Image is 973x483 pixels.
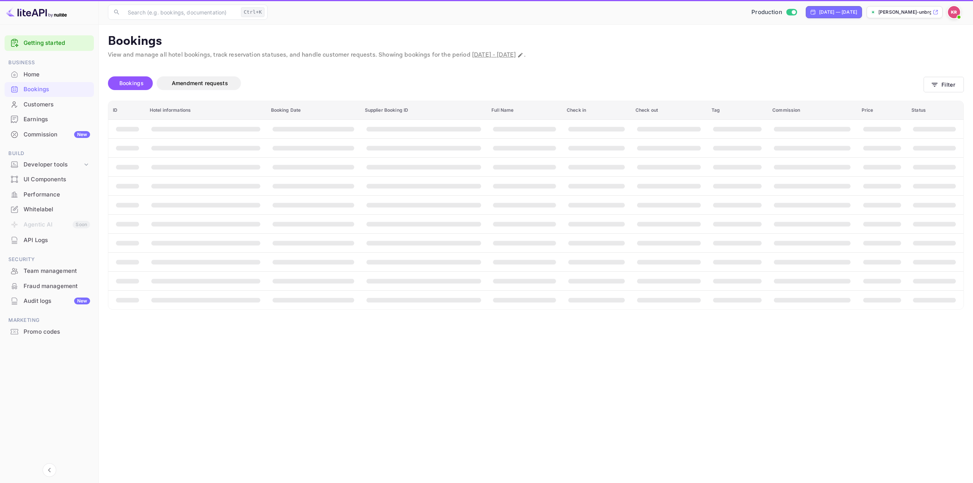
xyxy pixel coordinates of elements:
[5,112,94,127] div: Earnings
[119,80,144,86] span: Bookings
[74,131,90,138] div: New
[24,85,90,94] div: Bookings
[172,80,228,86] span: Amendment requests
[5,316,94,325] span: Marketing
[5,187,94,201] a: Performance
[108,101,145,120] th: ID
[5,127,94,142] div: CommissionNew
[5,187,94,202] div: Performance
[5,325,94,339] a: Promo codes
[24,130,90,139] div: Commission
[5,233,94,247] a: API Logs
[108,101,963,309] table: booking table
[24,115,90,124] div: Earnings
[857,101,907,120] th: Price
[472,51,516,59] span: [DATE] - [DATE]
[24,267,90,276] div: Team management
[907,101,963,120] th: Status
[819,9,857,16] div: [DATE] — [DATE]
[5,255,94,264] span: Security
[562,101,631,120] th: Check in
[24,175,90,184] div: UI Components
[948,6,960,18] img: Kobus Roux
[108,76,924,90] div: account-settings tabs
[24,282,90,291] div: Fraud management
[24,100,90,109] div: Customers
[5,233,94,248] div: API Logs
[487,101,562,120] th: Full Name
[517,51,524,59] button: Change date range
[108,51,964,60] p: View and manage all hotel bookings, track reservation statuses, and handle customer requests. Sho...
[5,82,94,96] a: Bookings
[707,101,768,120] th: Tag
[24,205,90,214] div: Whitelabel
[751,8,782,17] span: Production
[360,101,487,120] th: Supplier Booking ID
[123,5,238,20] input: Search (e.g. bookings, documentation)
[5,264,94,278] a: Team management
[43,463,56,477] button: Collapse navigation
[5,202,94,216] a: Whitelabel
[5,112,94,126] a: Earnings
[5,67,94,81] a: Home
[5,97,94,111] a: Customers
[24,70,90,79] div: Home
[768,101,857,120] th: Commission
[241,7,265,17] div: Ctrl+K
[5,294,94,308] a: Audit logsNew
[74,298,90,304] div: New
[5,158,94,171] div: Developer tools
[5,202,94,217] div: Whitelabel
[266,101,360,120] th: Booking Date
[108,34,964,49] p: Bookings
[748,8,800,17] div: Switch to Sandbox mode
[5,294,94,309] div: Audit logsNew
[5,59,94,67] span: Business
[5,97,94,112] div: Customers
[878,9,931,16] p: [PERSON_NAME]-unbrg.[PERSON_NAME]...
[631,101,707,120] th: Check out
[24,236,90,245] div: API Logs
[5,82,94,97] div: Bookings
[924,77,964,92] button: Filter
[5,279,94,293] a: Fraud management
[5,172,94,186] a: UI Components
[5,127,94,141] a: CommissionNew
[5,279,94,294] div: Fraud management
[5,67,94,82] div: Home
[24,160,82,169] div: Developer tools
[24,39,90,48] a: Getting started
[5,172,94,187] div: UI Components
[24,328,90,336] div: Promo codes
[24,190,90,199] div: Performance
[24,297,90,306] div: Audit logs
[5,149,94,158] span: Build
[145,101,266,120] th: Hotel informations
[5,264,94,279] div: Team management
[6,6,67,18] img: LiteAPI logo
[5,35,94,51] div: Getting started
